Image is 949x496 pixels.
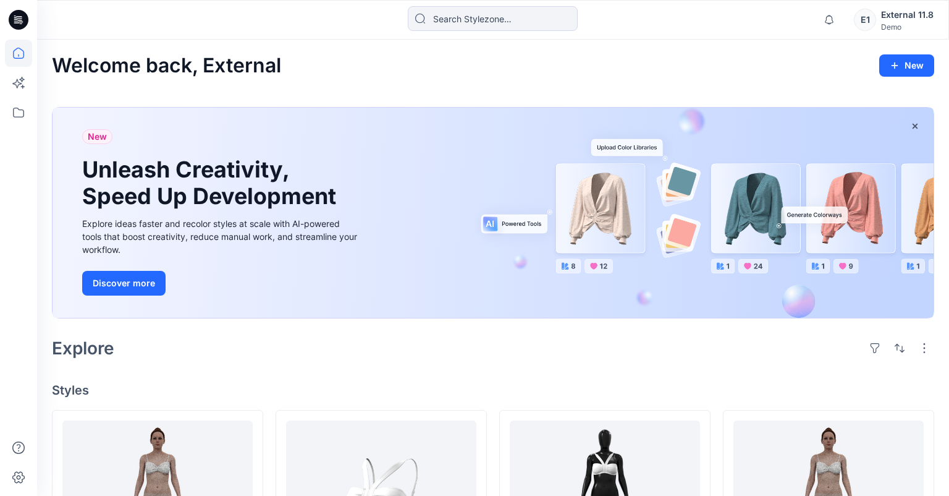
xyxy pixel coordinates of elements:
div: External 11.8 [881,7,934,22]
a: Discover more [82,271,360,296]
input: Search Stylezone… [408,6,578,31]
h2: Welcome back, External [52,54,281,77]
h2: Explore [52,338,114,358]
h4: Styles [52,383,934,398]
button: New [879,54,934,77]
div: Explore ideas faster and recolor styles at scale with AI-powered tools that boost creativity, red... [82,217,360,256]
h1: Unleash Creativity, Speed Up Development [82,156,342,210]
button: Discover more [82,271,166,296]
div: Demo [881,22,934,32]
div: E1 [854,9,876,31]
span: New [88,129,107,144]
